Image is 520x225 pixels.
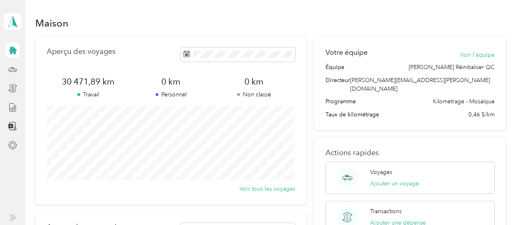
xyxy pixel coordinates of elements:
[161,91,187,98] font: Personnel
[35,17,68,29] font: Maison
[62,76,100,87] font: 30 471,89
[243,91,271,98] font: Non classé
[326,148,379,157] font: Actions rapides
[168,76,181,87] font: km
[370,180,419,187] font: Ajouter un voyage
[326,111,379,118] font: Taux de kilométrage
[47,47,115,56] font: Aperçu des voyages
[240,185,295,192] font: Voir tous les voyages
[240,185,295,193] button: Voir tous les voyages
[370,169,392,176] font: Voyages
[326,98,356,105] font: Programme
[468,111,495,118] font: 0,46 $/km
[326,48,368,56] font: Votre équipe
[161,76,166,87] font: 0
[474,179,520,225] iframe: Cadre de bouton de discussion Everlance-gr
[350,77,490,92] font: [PERSON_NAME][EMAIL_ADDRESS][PERSON_NAME][DOMAIN_NAME]
[83,91,99,98] font: Travail
[326,64,344,71] font: Équipe
[251,76,264,87] font: km
[102,76,115,87] font: km
[409,64,495,71] font: [PERSON_NAME] Réinitialiser QC
[326,77,350,84] font: Directeur
[460,51,495,59] button: Voir l'équipe
[370,179,419,188] button: Ajouter un voyage
[433,98,495,105] font: Kilométrage - Mosaïque
[244,76,249,87] font: 0
[460,51,495,58] font: Voir l'équipe
[370,208,402,215] font: Transactions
